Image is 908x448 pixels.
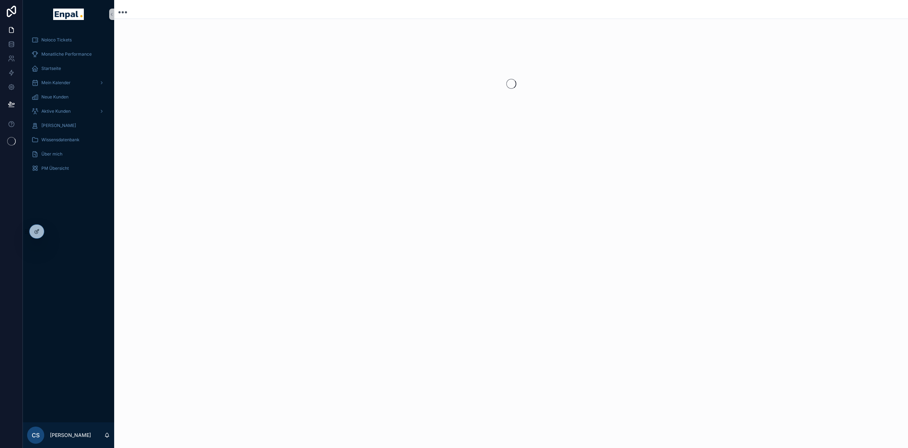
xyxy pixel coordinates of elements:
[41,108,71,114] span: Aktive Kunden
[27,119,110,132] a: [PERSON_NAME]
[41,137,80,143] span: Wissensdatenbank
[41,37,72,43] span: Noloco Tickets
[27,133,110,146] a: Wissensdatenbank
[32,431,40,439] span: CS
[41,80,71,86] span: Mein Kalender
[27,105,110,118] a: Aktive Kunden
[41,94,69,100] span: Neue Kunden
[41,123,76,128] span: [PERSON_NAME]
[27,34,110,46] a: Noloco Tickets
[41,66,61,71] span: Startseite
[53,9,83,20] img: App logo
[27,48,110,61] a: Monatliche Performance
[41,166,69,171] span: PM Übersicht
[50,432,91,439] p: [PERSON_NAME]
[27,76,110,89] a: Mein Kalender
[27,148,110,161] a: Über mich
[27,162,110,175] a: PM Übersicht
[41,151,62,157] span: Über mich
[27,91,110,103] a: Neue Kunden
[41,51,92,57] span: Monatliche Performance
[27,62,110,75] a: Startseite
[23,29,114,184] div: scrollable content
